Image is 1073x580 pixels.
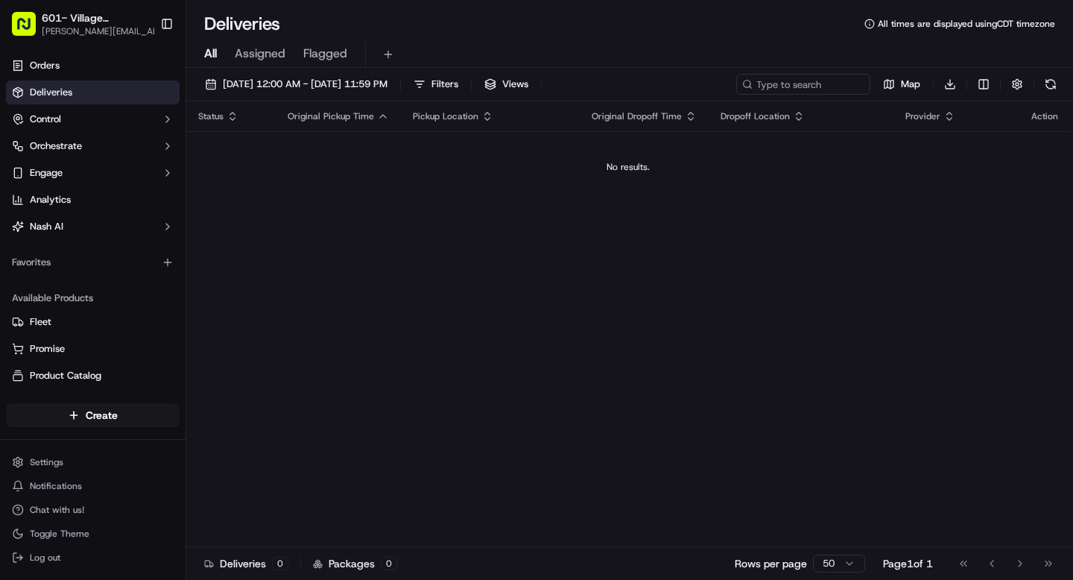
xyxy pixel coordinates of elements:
button: Toggle Theme [6,523,180,544]
span: Filters [431,78,458,91]
div: Page 1 of 1 [883,556,933,571]
span: Orchestrate [30,139,82,153]
a: Deliveries [6,81,180,104]
div: Deliveries [204,556,288,571]
button: Settings [6,452,180,473]
p: Rows per page [735,556,807,571]
button: Chat with us! [6,499,180,520]
a: Fleet [12,315,174,329]
span: All [204,45,217,63]
span: Create [86,408,118,423]
span: Assigned [235,45,285,63]
button: Create [6,403,180,427]
span: Toggle Theme [30,528,89,540]
h1: Deliveries [204,12,280,36]
span: Provider [905,110,940,122]
button: Promise [6,337,180,361]
div: 0 [381,557,397,570]
span: Original Dropoff Time [592,110,682,122]
span: Dropoff Location [721,110,790,122]
button: Engage [6,161,180,185]
div: Packages [313,556,397,571]
button: Log out [6,547,180,568]
span: All times are displayed using CDT timezone [878,18,1055,30]
button: [DATE] 12:00 AM - [DATE] 11:59 PM [198,74,394,95]
a: Analytics [6,188,180,212]
button: [PERSON_NAME][EMAIL_ADDRESS][PERSON_NAME][DOMAIN_NAME] [42,25,166,37]
span: Deliveries [30,86,72,99]
input: Type to search [736,74,870,95]
span: Control [30,113,61,126]
a: Orders [6,54,180,78]
button: 601- Village [GEOGRAPHIC_DATA]- [GEOGRAPHIC_DATA][PERSON_NAME][EMAIL_ADDRESS][PERSON_NAME][DOMAIN... [6,6,154,42]
span: Promise [30,342,65,356]
button: Nash AI [6,215,180,239]
span: Pickup Location [413,110,478,122]
span: Analytics [30,193,71,207]
div: Available Products [6,286,180,310]
span: Nash AI [30,220,63,233]
div: 0 [272,557,288,570]
span: Views [502,78,528,91]
div: No results. [192,161,1064,173]
div: Favorites [6,250,180,274]
button: Views [478,74,535,95]
button: Orchestrate [6,134,180,158]
span: Notifications [30,480,82,492]
button: Product Catalog [6,364,180,388]
span: [DATE] 12:00 AM - [DATE] 11:59 PM [223,78,387,91]
span: Log out [30,552,60,564]
span: Original Pickup Time [288,110,374,122]
span: Flagged [303,45,347,63]
span: Chat with us! [30,504,84,516]
span: Fleet [30,315,51,329]
button: Control [6,107,180,131]
span: Map [901,78,920,91]
div: Action [1031,110,1058,122]
span: Orders [30,59,60,72]
button: Filters [407,74,465,95]
span: Settings [30,456,63,468]
button: Refresh [1040,74,1061,95]
span: Product Catalog [30,369,101,382]
span: Engage [30,166,63,180]
a: Product Catalog [12,369,174,382]
button: Fleet [6,310,180,334]
a: Promise [12,342,174,356]
button: Map [876,74,927,95]
span: Status [198,110,224,122]
button: Notifications [6,476,180,497]
button: 601- Village [GEOGRAPHIC_DATA]- [GEOGRAPHIC_DATA] [42,10,150,25]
